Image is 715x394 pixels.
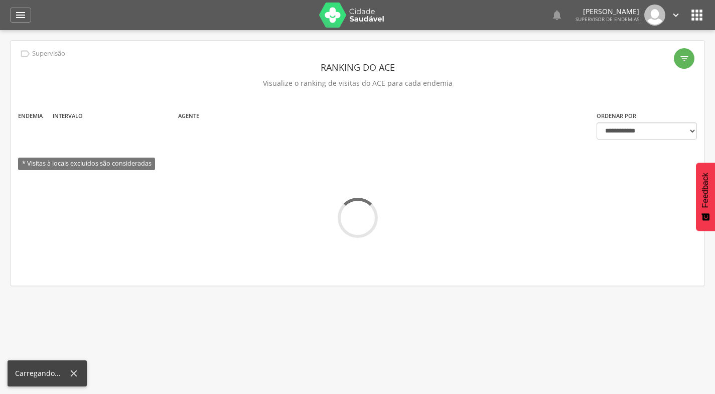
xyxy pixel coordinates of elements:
button: Feedback - Mostrar pesquisa [696,163,715,231]
a:  [10,8,31,23]
span: * Visitas à locais excluídos são consideradas [18,158,155,170]
p: Supervisão [32,50,65,58]
a:  [551,5,563,26]
label: Intervalo [53,112,83,120]
label: Ordenar por [597,112,636,120]
label: Endemia [18,112,43,120]
i:  [689,7,705,23]
p: [PERSON_NAME] [576,8,639,15]
header: Ranking do ACE [18,58,697,76]
label: Agente [178,112,199,120]
i:  [551,9,563,21]
i:  [670,10,681,21]
div: Filtro [674,48,694,69]
span: Feedback [701,173,710,208]
span: Supervisor de Endemias [576,16,639,23]
a:  [670,5,681,26]
i:  [679,54,689,64]
i:  [15,9,27,21]
i:  [20,48,31,59]
p: Visualize o ranking de visitas do ACE para cada endemia [18,76,697,90]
